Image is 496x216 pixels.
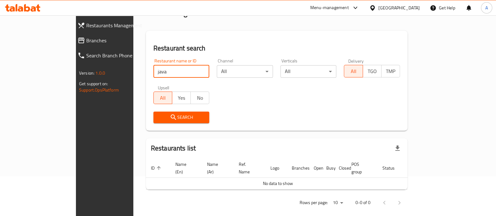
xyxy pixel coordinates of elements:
[146,159,432,190] table: enhanced table
[310,4,349,12] div: Menu-management
[280,65,337,78] div: All
[485,4,488,11] span: A
[86,52,154,59] span: Search Branch Phone
[153,92,172,104] button: All
[158,85,169,90] label: Upsell
[365,67,379,76] span: TGO
[95,69,105,77] span: 1.0.0
[72,48,159,63] a: Search Branch Phone
[378,4,420,11] div: [GEOGRAPHIC_DATA]
[72,18,159,33] a: Restaurants Management
[263,179,293,187] span: No data to show
[217,65,273,78] div: All
[158,113,205,121] span: Search
[300,199,328,207] p: Rows per page:
[347,67,360,76] span: All
[363,65,381,77] button: TGO
[86,22,154,29] span: Restaurants Management
[172,92,191,104] button: Yes
[175,93,188,103] span: Yes
[190,92,209,104] button: No
[153,112,210,123] button: Search
[79,80,108,88] span: Get support on:
[239,161,258,176] span: Ref. Name
[330,198,345,208] div: Rows per page:
[72,33,159,48] a: Branches
[151,164,163,172] span: ID
[348,59,364,63] label: Delivery
[355,199,371,207] p: 0-0 of 0
[382,164,403,172] span: Status
[79,86,119,94] a: Support.OpsPlatform
[153,65,210,78] input: Search for restaurant name or ID..
[146,8,208,18] h2: Menu management
[287,159,309,178] th: Branches
[153,44,400,53] h2: Restaurant search
[390,141,405,156] div: Export file
[334,159,346,178] th: Closed
[351,161,370,176] span: POS group
[151,144,196,153] h2: Restaurants list
[79,69,94,77] span: Version:
[207,161,226,176] span: Name (Ar)
[309,159,321,178] th: Open
[175,161,195,176] span: Name (En)
[381,65,400,77] button: TMP
[193,93,207,103] span: No
[344,65,363,77] button: All
[265,159,287,178] th: Logo
[86,37,154,44] span: Branches
[321,159,334,178] th: Busy
[384,67,397,76] span: TMP
[156,93,170,103] span: All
